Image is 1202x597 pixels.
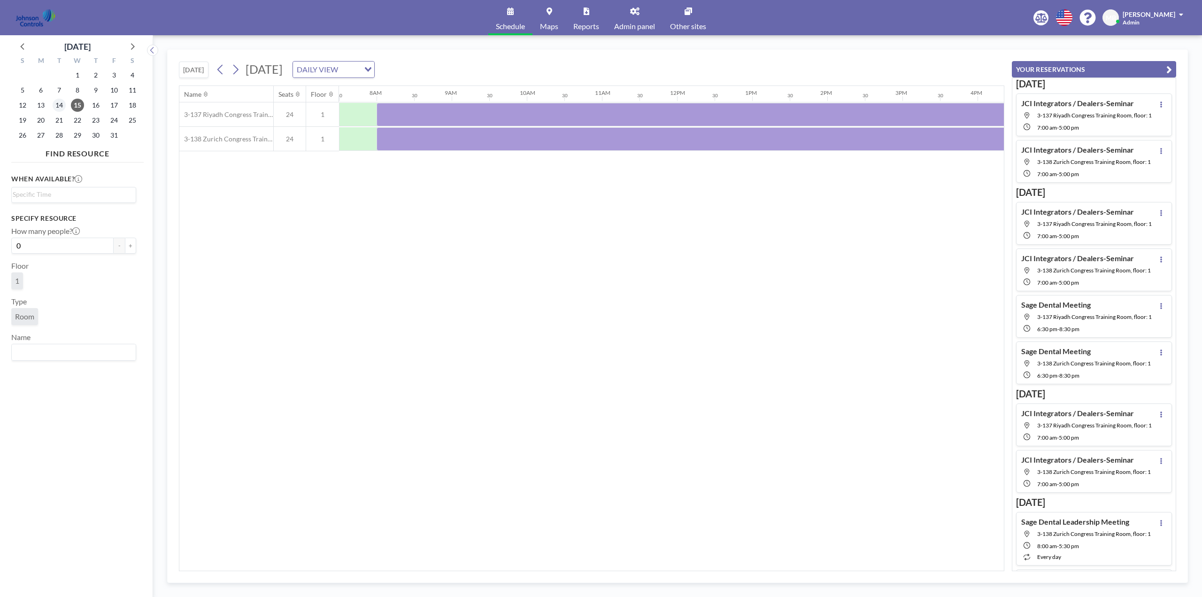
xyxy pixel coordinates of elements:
[1016,78,1172,90] h3: [DATE]
[412,93,417,99] div: 30
[64,40,91,53] div: [DATE]
[12,187,136,202] div: Search for option
[1059,233,1079,240] span: 5:00 PM
[179,135,273,143] span: 3-138 Zurich Congress Training Room
[89,114,102,127] span: Thursday, October 23, 2025
[1037,530,1151,537] span: 3-138 Zurich Congress Training Room, floor: 1
[1037,112,1152,119] span: 3-137 Riyadh Congress Training Room, floor: 1
[50,55,69,68] div: T
[1106,14,1116,22] span: MB
[1037,267,1151,274] span: 3-138 Zurich Congress Training Room, floor: 1
[1059,124,1079,131] span: 5:00 PM
[1059,279,1079,286] span: 5:00 PM
[108,84,121,97] span: Friday, October 10, 2025
[1037,468,1151,475] span: 3-138 Zurich Congress Training Room, floor: 1
[520,89,535,96] div: 10AM
[15,312,34,321] span: Room
[71,84,84,97] span: Wednesday, October 8, 2025
[370,89,382,96] div: 8AM
[306,110,339,119] span: 1
[34,129,47,142] span: Monday, October 27, 2025
[1123,19,1140,26] span: Admin
[1037,422,1152,429] span: 3-137 Riyadh Congress Training Room, floor: 1
[1037,313,1152,320] span: 3-137 Riyadh Congress Training Room, floor: 1
[126,69,139,82] span: Saturday, October 4, 2025
[278,90,293,99] div: Seats
[306,135,339,143] span: 1
[1059,481,1079,488] span: 5:00 PM
[126,114,139,127] span: Saturday, October 25, 2025
[1057,233,1059,240] span: -
[1037,124,1057,131] span: 7:00 AM
[1021,300,1091,310] h4: Sage Dental Meeting
[11,261,29,271] label: Floor
[1059,543,1079,550] span: 5:30 PM
[13,189,131,200] input: Search for option
[1057,326,1059,333] span: -
[108,114,121,127] span: Friday, October 24, 2025
[13,346,131,358] input: Search for option
[34,114,47,127] span: Monday, October 20, 2025
[69,55,87,68] div: W
[496,23,525,30] span: Schedule
[614,23,655,30] span: Admin panel
[895,89,907,96] div: 3PM
[1016,186,1172,198] h3: [DATE]
[126,99,139,112] span: Saturday, October 18, 2025
[1037,171,1057,178] span: 7:00 AM
[1059,326,1079,333] span: 8:30 PM
[16,99,29,112] span: Sunday, October 12, 2025
[445,89,457,96] div: 9AM
[16,129,29,142] span: Sunday, October 26, 2025
[1021,517,1129,527] h4: Sage Dental Leadership Meeting
[1037,233,1057,240] span: 7:00 AM
[105,55,123,68] div: F
[108,69,121,82] span: Friday, October 3, 2025
[337,93,342,99] div: 30
[573,23,599,30] span: Reports
[1021,254,1134,263] h4: JCI Integrators / Dealers-Seminar
[89,129,102,142] span: Thursday, October 30, 2025
[938,93,943,99] div: 30
[540,23,558,30] span: Maps
[1059,372,1079,379] span: 8:30 PM
[1012,61,1176,78] button: YOUR RESERVATIONS
[108,99,121,112] span: Friday, October 17, 2025
[1059,434,1079,441] span: 5:00 PM
[15,276,19,286] span: 1
[787,93,793,99] div: 30
[53,84,66,97] span: Tuesday, October 7, 2025
[274,135,306,143] span: 24
[71,69,84,82] span: Wednesday, October 1, 2025
[670,23,706,30] span: Other sites
[34,84,47,97] span: Monday, October 6, 2025
[1021,347,1091,356] h4: Sage Dental Meeting
[89,99,102,112] span: Thursday, October 16, 2025
[1057,372,1059,379] span: -
[125,238,136,254] button: +
[16,114,29,127] span: Sunday, October 19, 2025
[1057,434,1059,441] span: -
[1057,171,1059,178] span: -
[745,89,757,96] div: 1PM
[11,297,27,306] label: Type
[179,110,273,119] span: 3-137 Riyadh Congress Training Room
[15,8,56,27] img: organization-logo
[71,129,84,142] span: Wednesday, October 29, 2025
[311,90,327,99] div: Floor
[89,84,102,97] span: Thursday, October 9, 2025
[1057,124,1059,131] span: -
[16,84,29,97] span: Sunday, October 5, 2025
[114,238,125,254] button: -
[34,99,47,112] span: Monday, October 13, 2025
[1021,207,1134,217] h4: JCI Integrators / Dealers-Seminar
[1037,434,1057,441] span: 7:00 AM
[487,93,493,99] div: 30
[1057,481,1059,488] span: -
[1037,481,1057,488] span: 7:00 AM
[1016,496,1172,508] h3: [DATE]
[1037,326,1057,333] span: 6:30 PM
[53,114,66,127] span: Tuesday, October 21, 2025
[11,214,136,223] h3: Specify resource
[53,99,66,112] span: Tuesday, October 14, 2025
